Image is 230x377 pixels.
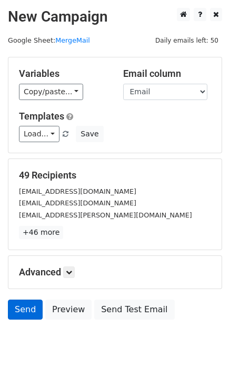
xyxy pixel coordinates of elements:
[19,68,107,80] h5: Variables
[177,326,230,377] iframe: Chat Widget
[19,111,64,122] a: Templates
[19,126,59,142] a: Load...
[94,300,174,320] a: Send Test Email
[19,199,136,207] small: [EMAIL_ADDRESS][DOMAIN_NAME]
[19,226,63,239] a: +46 more
[45,300,92,320] a: Preview
[19,266,211,278] h5: Advanced
[19,84,83,100] a: Copy/paste...
[76,126,103,142] button: Save
[8,8,222,26] h2: New Campaign
[8,300,43,320] a: Send
[19,211,192,219] small: [EMAIL_ADDRESS][PERSON_NAME][DOMAIN_NAME]
[152,35,222,46] span: Daily emails left: 50
[8,36,90,44] small: Google Sheet:
[19,170,211,181] h5: 49 Recipients
[123,68,212,80] h5: Email column
[19,187,136,195] small: [EMAIL_ADDRESS][DOMAIN_NAME]
[55,36,90,44] a: MergeMail
[152,36,222,44] a: Daily emails left: 50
